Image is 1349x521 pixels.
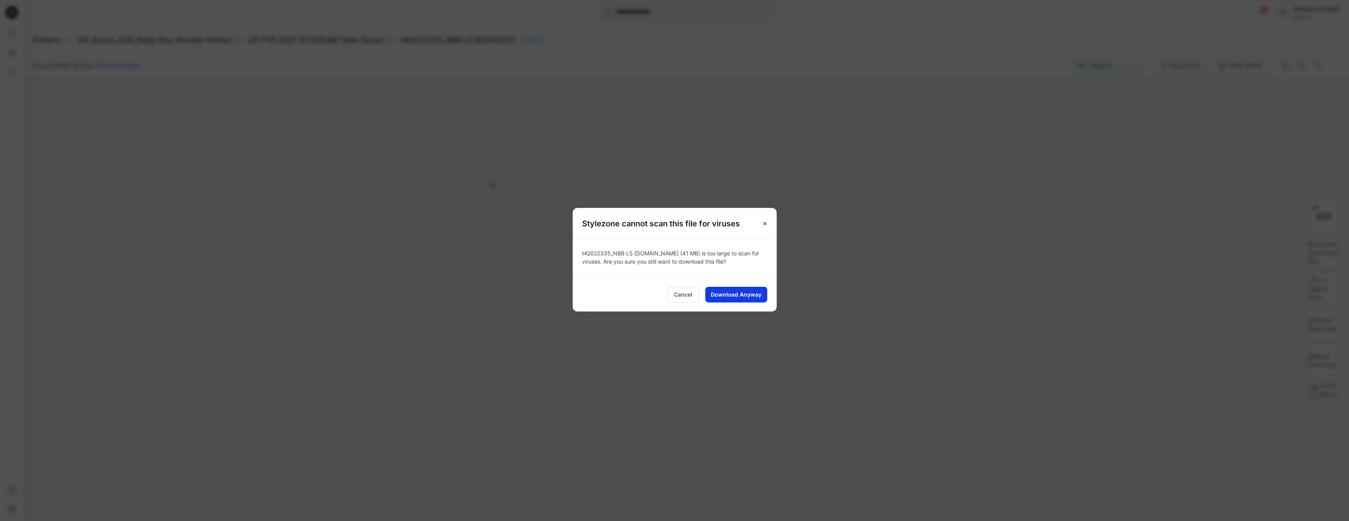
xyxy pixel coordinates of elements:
[573,208,749,239] h5: Stylezone cannot scan this file for viruses
[711,290,761,299] span: Download Anyway
[674,290,692,299] span: Cancel
[667,287,699,302] button: Cancel
[758,217,772,231] button: Close
[573,239,777,277] div: HQ022335_NBB LS [DOMAIN_NAME] (41 MB) is too large to scan for viruses. Are you sure you still wa...
[705,287,767,302] button: Download Anyway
